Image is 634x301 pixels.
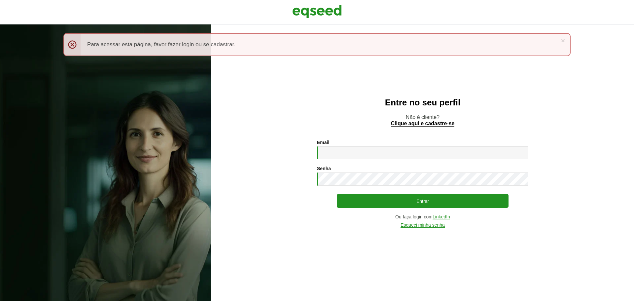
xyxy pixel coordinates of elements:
[433,214,450,219] a: LinkedIn
[317,140,329,145] label: Email
[225,98,621,107] h2: Entre no seu perfil
[561,37,565,44] a: ×
[317,166,331,171] label: Senha
[225,114,621,127] p: Não é cliente?
[317,214,528,219] div: Ou faça login com
[401,223,445,228] a: Esqueci minha senha
[391,121,455,127] a: Clique aqui e cadastre-se
[337,194,509,208] button: Entrar
[292,3,342,20] img: EqSeed Logo
[63,33,571,56] div: Para acessar esta página, favor fazer login ou se cadastrar.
